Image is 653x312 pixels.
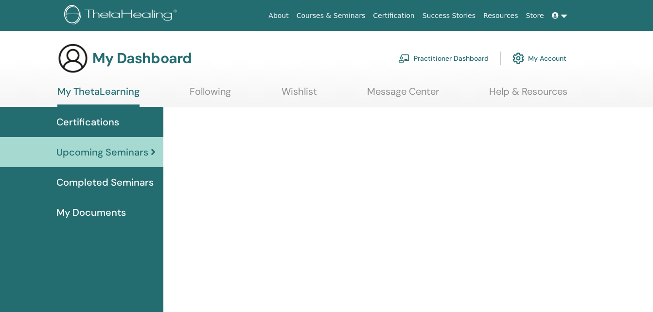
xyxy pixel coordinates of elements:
[512,48,566,69] a: My Account
[56,145,148,159] span: Upcoming Seminars
[57,86,140,107] a: My ThetaLearning
[56,115,119,129] span: Certifications
[489,86,567,104] a: Help & Resources
[367,86,439,104] a: Message Center
[64,5,180,27] img: logo.png
[293,7,370,25] a: Courses & Seminars
[522,7,548,25] a: Store
[92,50,192,67] h3: My Dashboard
[398,54,410,63] img: chalkboard-teacher.svg
[190,86,231,104] a: Following
[56,175,154,190] span: Completed Seminars
[512,50,524,67] img: cog.svg
[419,7,479,25] a: Success Stories
[56,205,126,220] span: My Documents
[479,7,522,25] a: Resources
[57,43,88,74] img: generic-user-icon.jpg
[369,7,418,25] a: Certification
[282,86,317,104] a: Wishlist
[398,48,489,69] a: Practitioner Dashboard
[265,7,292,25] a: About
